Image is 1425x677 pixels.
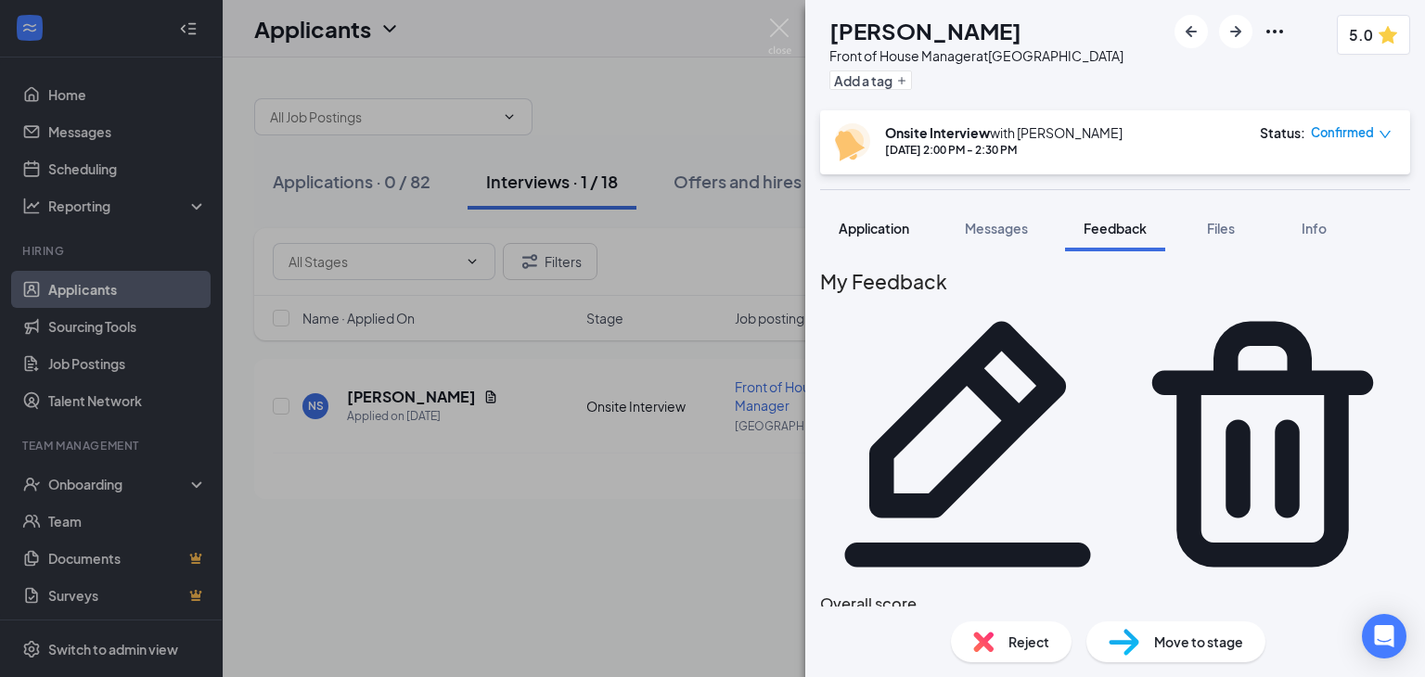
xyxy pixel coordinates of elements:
span: Confirmed [1311,123,1374,142]
h1: [PERSON_NAME] [829,15,1021,46]
svg: ArrowLeftNew [1180,20,1202,43]
span: 5.0 [1349,23,1373,46]
svg: Plus [896,75,907,86]
svg: ArrowRight [1225,20,1247,43]
div: Open Intercom Messenger [1362,614,1406,658]
span: down [1379,128,1392,141]
span: Move to stage [1154,632,1243,652]
span: Info [1302,220,1327,236]
button: ArrowRight [1219,15,1252,48]
button: ArrowLeftNew [1175,15,1208,48]
svg: Pencil [820,297,1115,592]
span: Feedback [1084,220,1147,236]
svg: Trash [1115,297,1410,592]
span: Reject [1008,632,1049,652]
span: Messages [965,220,1028,236]
b: Onsite Interview [885,124,990,141]
div: Front of House Manager at [GEOGRAPHIC_DATA] [829,46,1123,65]
button: PlusAdd a tag [829,70,912,90]
svg: Ellipses [1264,20,1286,43]
div: Status : [1260,123,1305,142]
span: Application [839,220,909,236]
span: Files [1207,220,1235,236]
h3: Overall score [820,592,1410,616]
div: [DATE] 2:00 PM - 2:30 PM [885,142,1123,158]
div: with [PERSON_NAME] [885,123,1123,142]
h2: My Feedback [820,266,1410,297]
